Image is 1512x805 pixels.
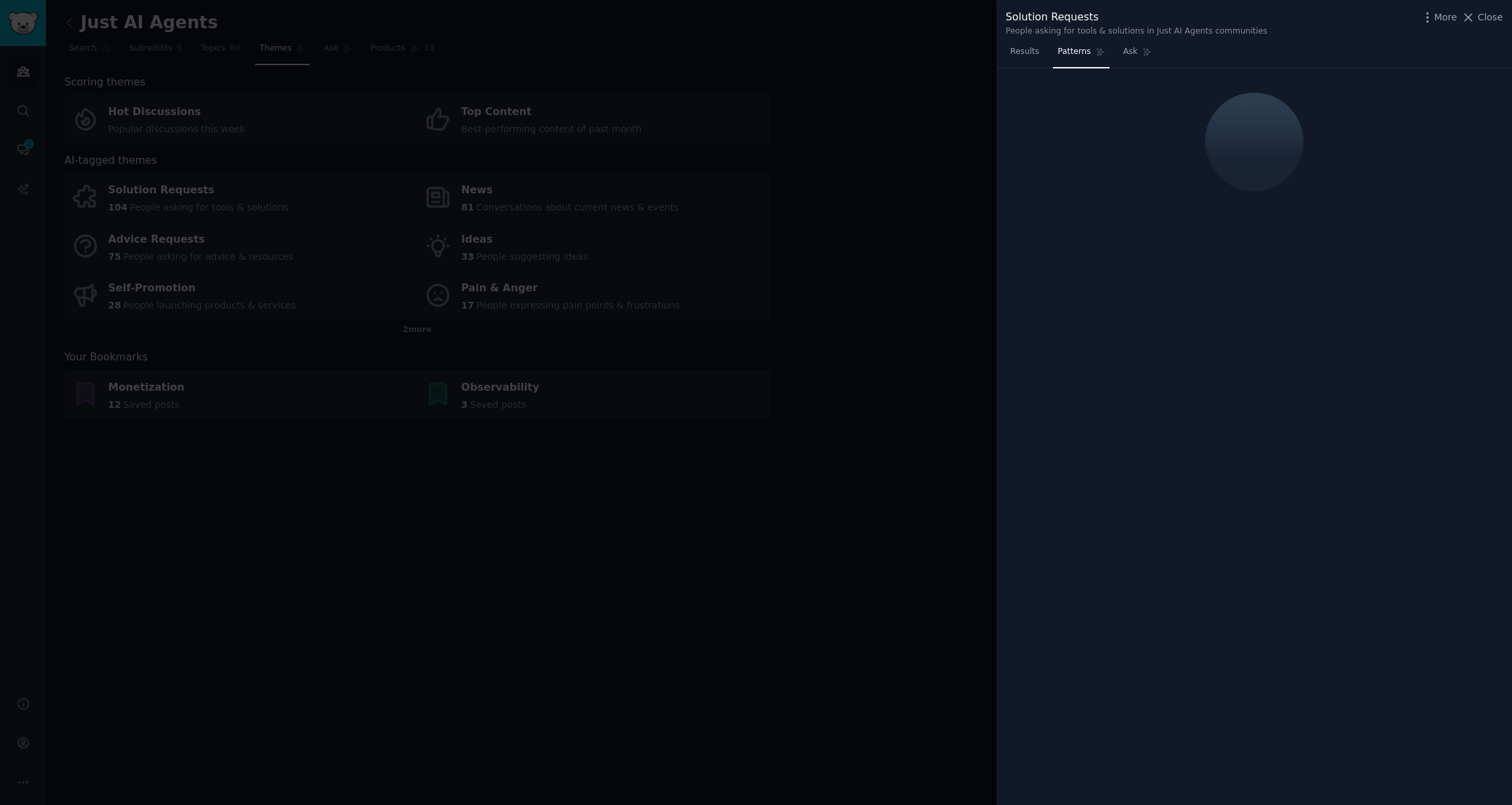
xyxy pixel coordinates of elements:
div: Solution Requests [1006,9,1267,26]
span: Results [1010,46,1039,58]
a: Ask [1119,41,1156,68]
a: Patterns [1053,41,1109,68]
span: Ask [1123,46,1138,58]
button: More [1421,11,1457,24]
a: Results [1006,41,1044,68]
span: More [1434,11,1457,24]
span: Patterns [1058,46,1090,58]
div: People asking for tools & solutions in Just AI Agents communities [1006,26,1267,37]
span: Close [1478,11,1503,24]
button: Close [1461,11,1503,24]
